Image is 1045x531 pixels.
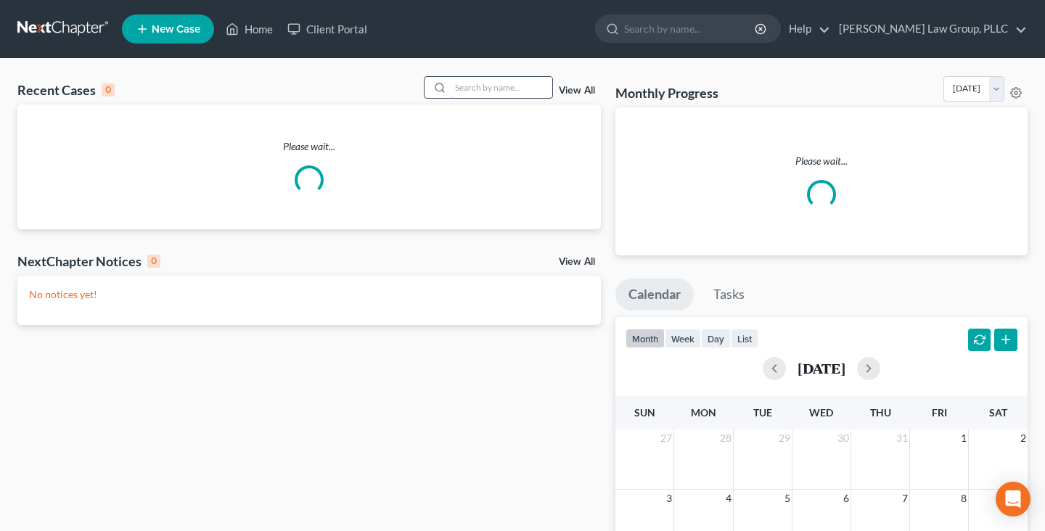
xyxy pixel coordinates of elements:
[152,24,200,35] span: New Case
[932,406,947,419] span: Fri
[782,16,830,42] a: Help
[659,429,673,447] span: 27
[701,329,731,348] button: day
[451,77,552,98] input: Search by name...
[836,429,851,447] span: 30
[1019,429,1028,447] span: 2
[724,490,733,507] span: 4
[798,361,845,376] h2: [DATE]
[624,15,757,42] input: Search by name...
[17,252,160,270] div: NextChapter Notices
[634,406,655,419] span: Sun
[280,16,374,42] a: Client Portal
[627,154,1016,168] p: Please wait...
[218,16,280,42] a: Home
[895,429,909,447] span: 31
[870,406,891,419] span: Thu
[901,490,909,507] span: 7
[731,329,758,348] button: list
[615,279,694,310] a: Calendar
[17,81,115,99] div: Recent Cases
[665,329,701,348] button: week
[809,406,833,419] span: Wed
[29,287,589,302] p: No notices yet!
[559,86,595,96] a: View All
[665,490,673,507] span: 3
[615,84,718,102] h3: Monthly Progress
[147,255,160,268] div: 0
[626,329,665,348] button: month
[700,279,758,310] a: Tasks
[959,490,968,507] span: 8
[691,406,716,419] span: Mon
[17,139,601,154] p: Please wait...
[842,490,851,507] span: 6
[832,16,1027,42] a: [PERSON_NAME] Law Group, PLLC
[996,482,1030,516] div: Open Intercom Messenger
[753,406,772,419] span: Tue
[102,83,115,96] div: 0
[777,429,792,447] span: 29
[783,490,792,507] span: 5
[989,406,1007,419] span: Sat
[718,429,733,447] span: 28
[959,429,968,447] span: 1
[559,257,595,267] a: View All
